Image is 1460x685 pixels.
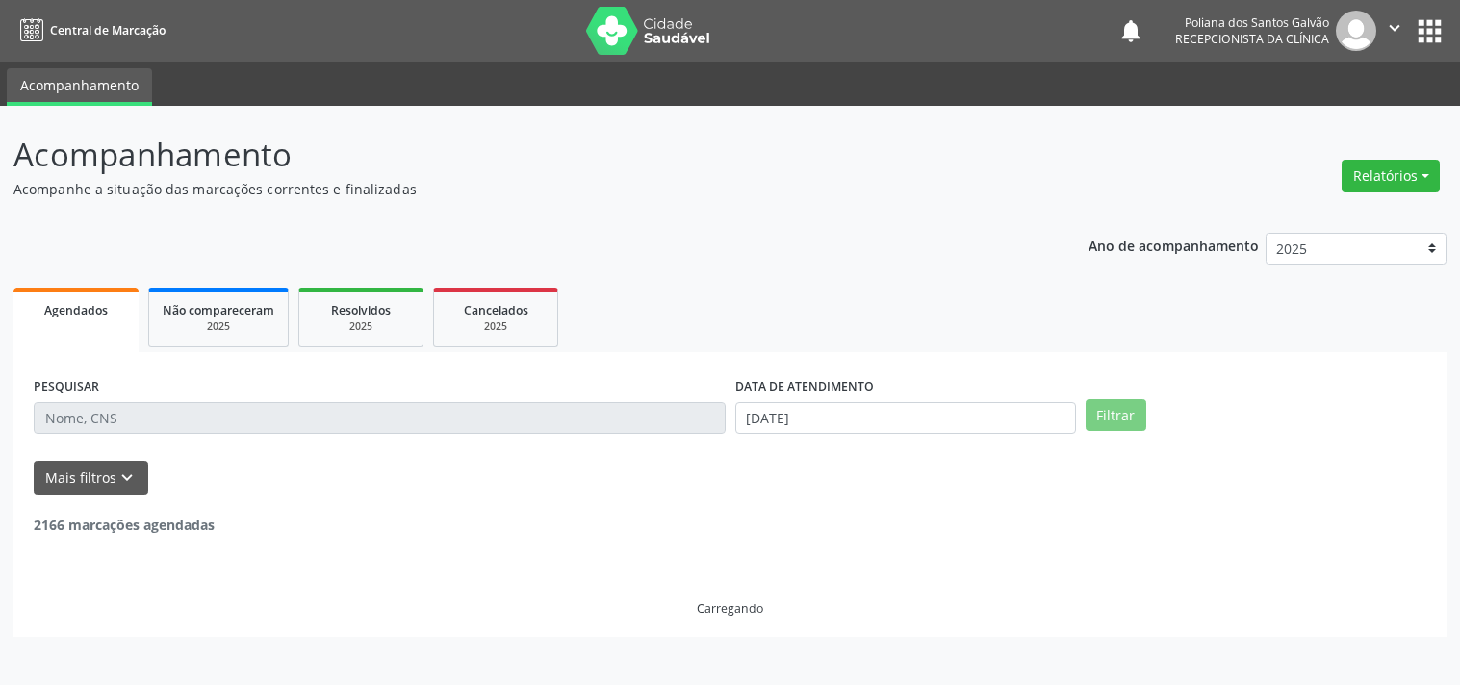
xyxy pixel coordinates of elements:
label: PESQUISAR [34,372,99,402]
span: Cancelados [464,302,528,318]
span: Central de Marcação [50,22,166,38]
input: Selecione um intervalo [735,402,1076,435]
i:  [1384,17,1405,38]
p: Acompanhamento [13,131,1016,179]
strong: 2166 marcações agendadas [34,516,215,534]
span: Resolvidos [331,302,391,318]
button: Mais filtroskeyboard_arrow_down [34,461,148,495]
p: Ano de acompanhamento [1089,233,1259,257]
button: Filtrar [1086,399,1146,432]
div: 2025 [313,319,409,334]
label: DATA DE ATENDIMENTO [735,372,874,402]
span: Não compareceram [163,302,274,318]
button: notifications [1117,17,1144,44]
i: keyboard_arrow_down [116,468,138,489]
img: img [1336,11,1376,51]
span: Agendados [44,302,108,318]
button:  [1376,11,1413,51]
a: Central de Marcação [13,14,166,46]
div: Poliana dos Santos Galvão [1175,14,1329,31]
div: 2025 [448,319,544,334]
div: Carregando [697,600,763,617]
button: apps [1413,14,1447,48]
a: Acompanhamento [7,68,152,106]
p: Acompanhe a situação das marcações correntes e finalizadas [13,179,1016,199]
span: Recepcionista da clínica [1175,31,1329,47]
button: Relatórios [1342,160,1440,192]
input: Nome, CNS [34,402,726,435]
div: 2025 [163,319,274,334]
